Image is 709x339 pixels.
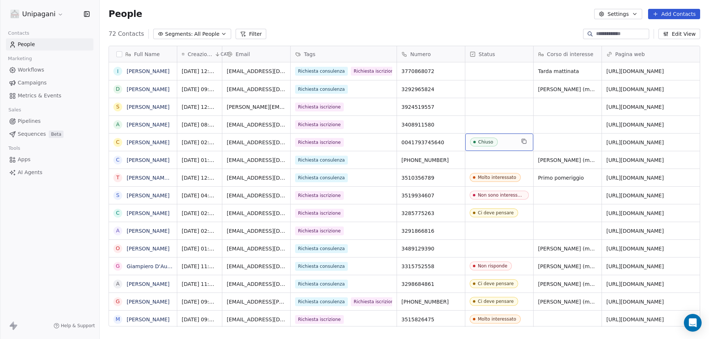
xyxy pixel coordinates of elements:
[236,51,250,58] span: Email
[295,209,344,218] span: Richiesta iscrizione
[227,156,286,164] span: [EMAIL_ADDRESS][DOMAIN_NAME]
[18,66,44,74] span: Workflows
[182,68,218,75] span: [DATE] 12:48 PM
[606,139,664,145] a: [URL][DOMAIN_NAME]
[18,130,46,138] span: Sequences
[6,90,93,102] a: Metrics & Events
[478,139,493,145] div: Chiuso
[606,316,664,322] a: [URL][DOMAIN_NAME]
[478,175,516,180] div: Molto interessato
[295,138,344,147] span: Richiesta iscrizione
[222,46,290,62] div: Email
[236,29,266,39] button: Filter
[534,46,602,62] div: Corso di interesse
[227,174,286,181] span: [EMAIL_ADDRESS][DOMAIN_NAME]
[127,281,169,287] a: [PERSON_NAME]
[401,245,460,252] span: 3489129390
[295,280,348,288] span: Richiesta consulenza
[295,173,348,182] span: Richiesta consulenza
[227,280,286,288] span: [EMAIL_ADDRESS][DOMAIN_NAME]
[116,315,120,323] div: M
[606,86,664,92] a: [URL][DOMAIN_NAME]
[397,46,465,62] div: Numero
[227,103,286,111] span: [PERSON_NAME][EMAIL_ADDRESS][DOMAIN_NAME]
[5,104,24,115] span: Sales
[18,156,31,163] span: Apps
[5,28,32,39] span: Contacts
[478,193,524,198] div: Non sono interessato
[116,191,120,199] div: S
[304,51,315,58] span: Tags
[127,299,169,305] a: [PERSON_NAME]
[648,9,700,19] button: Add Contacts
[182,121,218,128] span: [DATE] 08:16 PM
[401,68,460,75] span: 3770868072
[547,51,593,58] span: Corso di interesse
[606,157,664,163] a: [URL][DOMAIN_NAME]
[606,68,664,74] a: [URL][DOMAIN_NAME]
[295,85,348,94] span: Richiesta consulenza
[182,227,218,235] span: [DATE] 02:28 PM
[295,67,348,76] span: Richiesta consulenza
[182,263,218,270] span: [DATE] 11:31 PM
[116,121,120,128] div: A
[606,175,664,181] a: [URL][DOMAIN_NAME]
[478,281,514,286] div: Ci deve pensare
[182,139,218,146] span: [DATE] 02:24 PM
[116,280,120,288] div: a
[182,298,218,305] span: [DATE] 09:32 AM
[538,263,597,270] span: [PERSON_NAME] (massimo 18:30)
[127,86,169,92] a: [PERSON_NAME]
[401,210,460,217] span: 3285775263
[127,68,169,74] a: [PERSON_NAME]
[538,245,597,252] span: [PERSON_NAME] (massimo 18:30)
[227,210,286,217] span: [EMAIL_ADDRESS][DOMAIN_NAME]
[109,46,177,62] div: Full Name
[116,245,120,252] div: O
[478,316,516,322] div: Molto interessato
[291,46,397,62] div: Tags
[465,46,533,62] div: Status
[182,210,218,217] span: [DATE] 02:35 PM
[227,68,286,75] span: [EMAIL_ADDRESS][DOMAIN_NAME]
[116,85,120,93] div: D
[606,193,664,198] a: [URL][DOMAIN_NAME]
[117,68,119,75] div: I
[538,156,597,164] span: [PERSON_NAME] (massimo 18:30)
[538,86,597,93] span: [PERSON_NAME] (massimo 18:30)
[295,103,344,111] span: Richiesta iscrizione
[18,79,47,87] span: Campaigns
[6,128,93,140] a: SequencesBeta
[227,245,286,252] span: [EMAIL_ADDRESS][DOMAIN_NAME]
[220,51,229,57] span: CAT
[606,122,664,128] a: [URL][DOMAIN_NAME]
[538,174,597,181] span: Primo pomeriggio
[478,299,514,304] div: Ci deve pensare
[182,192,218,199] span: [DATE] 04:32 PM
[606,281,664,287] a: [URL][DOMAIN_NAME]
[401,192,460,199] span: 3519934607
[6,153,93,166] a: Apps
[401,139,460,146] span: 0041793745640
[295,226,344,235] span: Richiesta iscrizione
[109,62,177,327] div: grid
[227,263,286,270] span: [EMAIL_ADDRESS][DOMAIN_NAME]
[684,314,702,332] div: Open Intercom Messenger
[295,297,348,306] span: Richiesta consulenza
[6,38,93,51] a: People
[227,227,286,235] span: [EMAIL_ADDRESS][DOMAIN_NAME]
[606,246,664,252] a: [URL][DOMAIN_NAME]
[61,323,95,329] span: Help & Support
[295,191,344,200] span: Richiesta iscrizione
[295,244,348,253] span: Richiesta consulenza
[295,156,348,165] span: Richiesta consulenza
[182,156,218,164] span: [DATE] 01:14 PM
[116,227,120,235] div: A
[127,263,174,269] a: Giampiero D'Auria
[182,174,218,181] span: [DATE] 12:28 PM
[127,228,169,234] a: [PERSON_NAME]
[606,228,664,234] a: [URL][DOMAIN_NAME]
[18,117,41,125] span: Pipelines
[401,280,460,288] span: 3298684861
[594,9,642,19] button: Settings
